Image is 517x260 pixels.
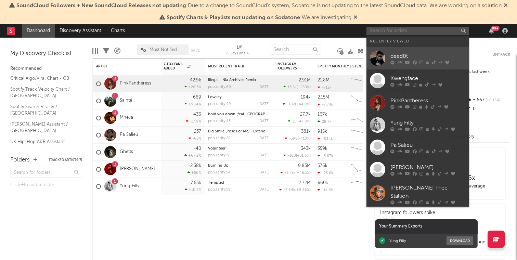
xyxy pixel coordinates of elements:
div: popularity: 29 [208,136,231,140]
div: +10.5 % [185,187,201,192]
a: Burning Up [208,164,229,168]
div: -712k [318,85,332,90]
div: 2.72M [299,181,311,185]
input: Search... [270,44,321,55]
div: -40 [194,146,201,151]
div: Yung Filly [389,238,406,243]
a: PinkPantheress [366,92,469,114]
svg: Chart title [348,75,379,92]
div: 2.91M [299,78,311,82]
div: [PERSON_NAME] [390,163,466,171]
div: ( ) [283,85,311,89]
div: PinkPantheress [390,96,466,105]
svg: Chart title [348,161,379,178]
div: 436 [193,112,201,117]
div: 576k [318,164,327,168]
a: Pa Salieu [120,132,138,138]
div: Instagram Followers [276,62,300,70]
a: PinkPantheress [120,81,151,87]
a: Yung Filly [366,114,469,136]
div: -3.67k [318,154,333,158]
div: daily average [440,182,503,191]
div: 99 + [491,26,500,31]
span: +9.38 % [296,188,310,192]
div: 7-Day Fans Added (7-Day Fans Added) [226,50,253,58]
div: Tempted [208,181,270,185]
div: Click to add a folder. [10,181,82,189]
span: +31.6 % [297,154,310,158]
svg: Chart title [348,92,379,109]
div: -25.6k [318,171,333,175]
a: Kwengface [366,69,469,92]
a: Dashboard [22,24,55,38]
a: Sainté [120,98,132,104]
div: 0 [465,105,510,114]
a: Ghetts [120,149,133,155]
div: ( ) [280,170,311,175]
div: +67.2 % [184,153,201,158]
div: 42.9k [190,78,201,82]
a: [PERSON_NAME] [366,158,469,181]
span: 25 [292,120,296,123]
div: Burning Up [208,164,270,168]
a: Illegal - Nia Archives Remix [208,78,256,82]
button: 99+ [489,28,494,34]
span: +250 % [298,86,310,89]
a: Tempted [208,181,224,185]
a: hold you down (feat. [GEOGRAPHIC_DATA]) [208,113,286,116]
span: -182 [287,103,295,106]
div: hold you down (feat. Strandz) [208,113,270,116]
div: 660k [318,181,328,185]
span: Dismiss [504,3,508,9]
div: Edit Columns [92,41,98,61]
div: 9.83M [298,164,311,168]
a: Charts [106,24,130,38]
div: 359k [318,146,327,151]
span: Spotify Charts & Playlists not updating on Sodatone [167,15,300,21]
div: ( ) [288,119,311,123]
button: Untrack [492,51,510,58]
div: +28.3 % [184,85,201,89]
span: +44.9 % [296,103,310,106]
span: : Due to a change to SoundCloud's system, Sodatone is not updating to the latest SoundCloud data.... [16,3,502,9]
div: 194k [301,95,311,100]
div: 915k [318,129,327,134]
div: Illegal - Nia Archives Remix [208,78,270,82]
div: deed0t [390,52,466,60]
div: Recommended [10,65,82,73]
div: -83.1k [318,136,333,141]
div: +9.14 % [184,102,201,106]
button: Save [191,49,200,52]
div: [DATE] [258,102,270,106]
div: -7.53k [189,181,201,185]
a: deed0t [366,47,469,69]
span: -3.72k [285,171,296,175]
div: popularity: 54 [208,171,231,174]
a: Spotify Search Virality / [GEOGRAPHIC_DATA] [10,103,75,117]
input: Search for artists [366,27,469,35]
div: My Discovery Checklist [10,50,82,58]
div: A&R Pipeline [114,41,120,61]
div: Lowkey [208,95,270,99]
a: [PERSON_NAME] Assistant / [GEOGRAPHIC_DATA] [10,120,75,134]
div: popularity: 60 [208,85,231,89]
div: 28.7k [318,119,332,124]
div: 21.8M [318,78,329,82]
span: -398 [289,137,298,141]
span: -7.64k [284,188,295,192]
div: 27.7k [300,112,311,117]
div: popularity: 59 [208,188,231,192]
div: Spotify Monthly Listeners [318,64,369,68]
span: SoundCloud Followers + New SoundCloud Releases not updating [16,3,186,9]
a: Discovery Assistant [55,24,106,38]
div: [DATE] [258,85,270,89]
a: Volunteer [208,147,225,151]
div: 343k [301,146,311,151]
div: Pa Salieu [390,141,466,149]
div: Recently Viewed [370,37,466,45]
div: Yung Filly [390,119,466,127]
a: Pa Salieu [366,136,469,158]
input: Search for folders... [10,168,82,178]
div: Kwengface [390,74,466,82]
div: Volunteer [208,147,270,151]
